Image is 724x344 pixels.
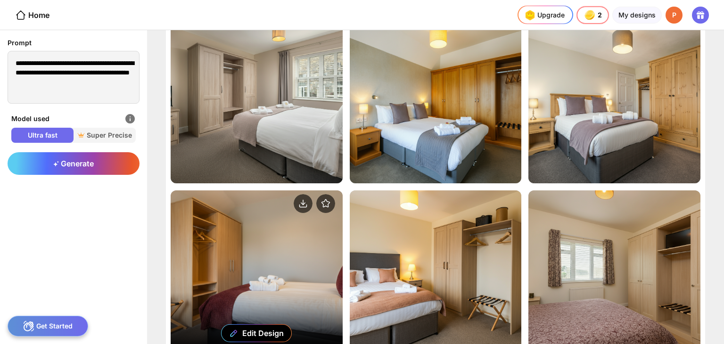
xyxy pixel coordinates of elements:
div: Prompt [8,38,140,48]
span: Generate [53,159,94,168]
span: Super Precise [74,131,136,140]
div: Model used [11,113,136,124]
span: 2 [598,11,603,19]
div: Edit Design [242,328,284,338]
div: Upgrade [522,8,565,23]
img: upgrade-nav-btn-icon.gif [522,8,537,23]
div: Get Started [8,316,88,336]
div: P [666,7,683,24]
span: Ultra fast [11,131,74,140]
div: My designs [612,7,662,24]
div: Home [15,9,49,21]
